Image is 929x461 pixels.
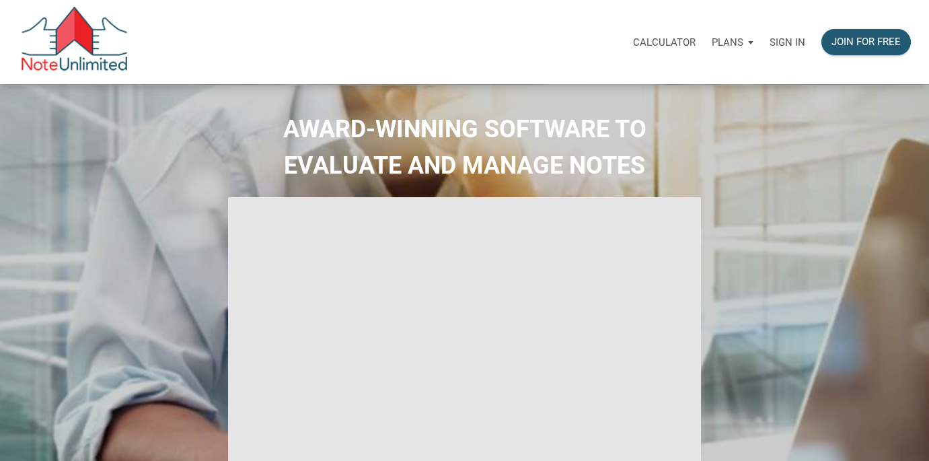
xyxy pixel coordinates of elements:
[761,21,813,63] a: Sign in
[831,34,901,50] div: Join for free
[704,22,761,63] button: Plans
[821,29,911,55] button: Join for free
[625,21,704,63] a: Calculator
[704,21,761,63] a: Plans
[633,36,696,48] p: Calculator
[813,21,919,63] a: Join for free
[712,36,743,48] p: Plans
[10,111,919,184] h2: AWARD-WINNING SOFTWARE TO EVALUATE AND MANAGE NOTES
[770,36,805,48] p: Sign in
